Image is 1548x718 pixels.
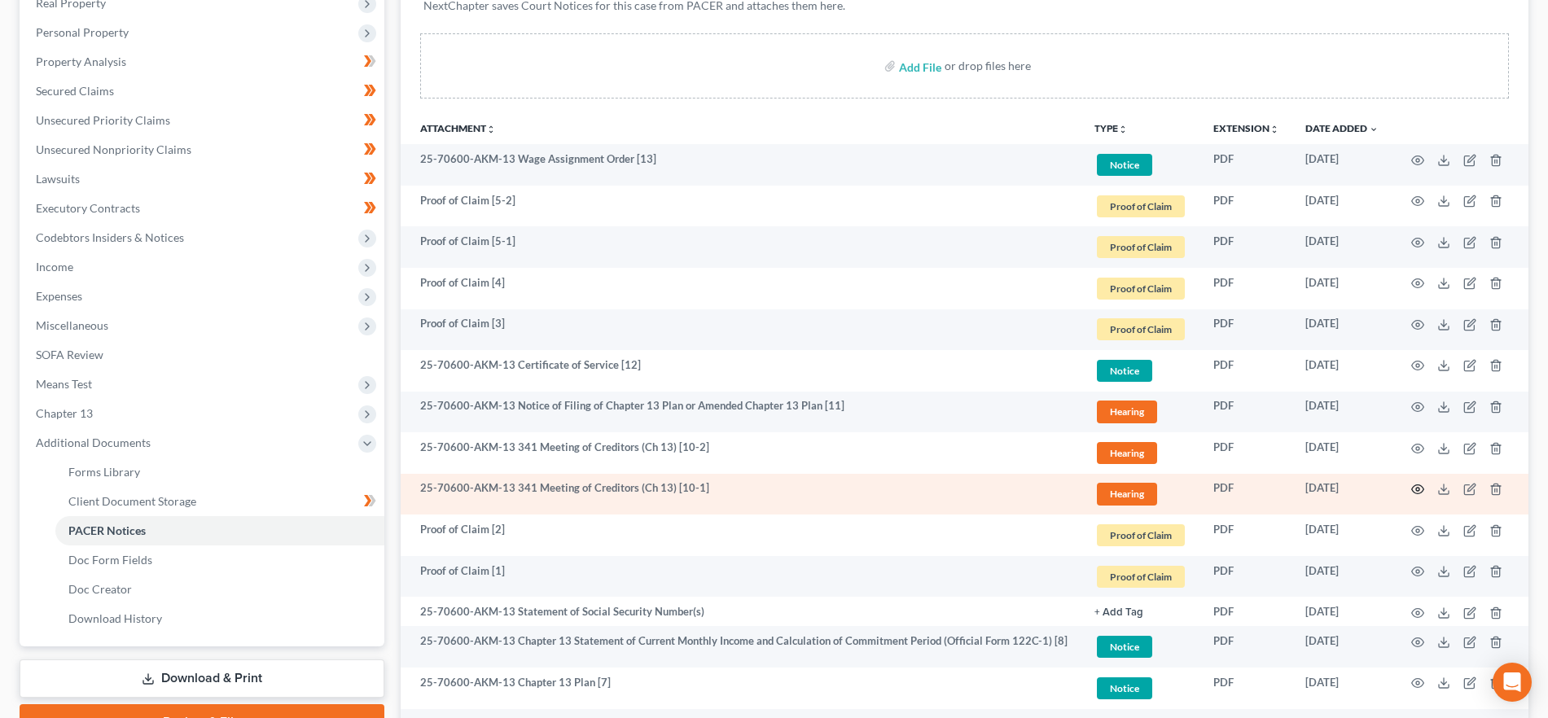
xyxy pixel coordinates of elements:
[401,668,1081,709] td: 25-70600-AKM-13 Chapter 13 Plan [7]
[55,575,384,604] a: Doc Creator
[401,474,1081,515] td: 25-70600-AKM-13 341 Meeting of Creditors (Ch 13) [10-1]
[1292,668,1392,709] td: [DATE]
[1094,604,1187,619] a: + Add Tag
[36,436,151,449] span: Additional Documents
[23,135,384,164] a: Unsecured Nonpriority Claims
[36,201,140,215] span: Executory Contracts
[1292,144,1392,186] td: [DATE]
[1094,675,1187,702] a: Notice
[1097,483,1157,505] span: Hearing
[36,142,191,156] span: Unsecured Nonpriority Claims
[401,268,1081,309] td: Proof of Claim [4]
[1292,626,1392,668] td: [DATE]
[1200,144,1292,186] td: PDF
[1292,597,1392,626] td: [DATE]
[1200,392,1292,433] td: PDF
[1097,318,1185,340] span: Proof of Claim
[55,604,384,633] a: Download History
[68,465,140,479] span: Forms Library
[1200,474,1292,515] td: PDF
[36,84,114,98] span: Secured Claims
[1200,668,1292,709] td: PDF
[1292,186,1392,227] td: [DATE]
[1097,677,1152,699] span: Notice
[1292,392,1392,433] td: [DATE]
[401,514,1081,556] td: Proof of Claim [2]
[401,392,1081,433] td: 25-70600-AKM-13 Notice of Filing of Chapter 13 Plan or Amended Chapter 13 Plan [11]
[55,516,384,545] a: PACER Notices
[1094,275,1187,302] a: Proof of Claim
[68,523,146,537] span: PACER Notices
[1094,124,1128,134] button: TYPEunfold_more
[36,172,80,186] span: Lawsuits
[401,309,1081,351] td: Proof of Claim [3]
[401,186,1081,227] td: Proof of Claim [5-2]
[401,432,1081,474] td: 25-70600-AKM-13 341 Meeting of Creditors (Ch 13) [10-2]
[55,458,384,487] a: Forms Library
[1200,309,1292,351] td: PDF
[1369,125,1379,134] i: expand_more
[1200,350,1292,392] td: PDF
[68,494,196,508] span: Client Document Storage
[1200,597,1292,626] td: PDF
[23,340,384,370] a: SOFA Review
[20,659,384,698] a: Download & Print
[1200,514,1292,556] td: PDF
[1292,268,1392,309] td: [DATE]
[1094,563,1187,590] a: Proof of Claim
[23,77,384,106] a: Secured Claims
[401,626,1081,668] td: 25-70600-AKM-13 Chapter 13 Statement of Current Monthly Income and Calculation of Commitment Peri...
[36,260,73,274] span: Income
[1094,316,1187,343] a: Proof of Claim
[401,556,1081,598] td: Proof of Claim [1]
[1493,663,1532,702] div: Open Intercom Messenger
[1292,514,1392,556] td: [DATE]
[1292,226,1392,268] td: [DATE]
[36,377,92,391] span: Means Test
[1305,122,1379,134] a: Date Added expand_more
[1292,350,1392,392] td: [DATE]
[1200,226,1292,268] td: PDF
[1094,234,1187,260] a: Proof of Claim
[1094,607,1143,618] button: + Add Tag
[1094,440,1187,466] a: Hearing
[1200,268,1292,309] td: PDF
[1200,432,1292,474] td: PDF
[401,597,1081,626] td: 25-70600-AKM-13 Statement of Social Security Number(s)
[1200,556,1292,598] td: PDF
[1097,278,1185,300] span: Proof of Claim
[1270,125,1279,134] i: unfold_more
[945,58,1031,74] div: or drop files here
[401,144,1081,186] td: 25-70600-AKM-13 Wage Assignment Order [13]
[36,289,82,303] span: Expenses
[23,106,384,135] a: Unsecured Priority Claims
[36,55,126,68] span: Property Analysis
[1097,154,1152,176] span: Notice
[1097,401,1157,422] span: Hearing
[1292,556,1392,598] td: [DATE]
[401,226,1081,268] td: Proof of Claim [5-1]
[1097,195,1185,217] span: Proof of Claim
[401,350,1081,392] td: 25-70600-AKM-13 Certificate of Service [12]
[36,406,93,420] span: Chapter 13
[36,25,129,39] span: Personal Property
[1094,193,1187,220] a: Proof of Claim
[23,47,384,77] a: Property Analysis
[1200,186,1292,227] td: PDF
[55,487,384,516] a: Client Document Storage
[1118,125,1128,134] i: unfold_more
[1292,309,1392,351] td: [DATE]
[420,122,496,134] a: Attachmentunfold_more
[1094,398,1187,425] a: Hearing
[36,318,108,332] span: Miscellaneous
[36,230,184,244] span: Codebtors Insiders & Notices
[68,553,152,567] span: Doc Form Fields
[1213,122,1279,134] a: Extensionunfold_more
[1292,432,1392,474] td: [DATE]
[1097,636,1152,658] span: Notice
[1094,522,1187,549] a: Proof of Claim
[36,113,170,127] span: Unsecured Priority Claims
[1097,360,1152,382] span: Notice
[1097,236,1185,258] span: Proof of Claim
[1094,151,1187,178] a: Notice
